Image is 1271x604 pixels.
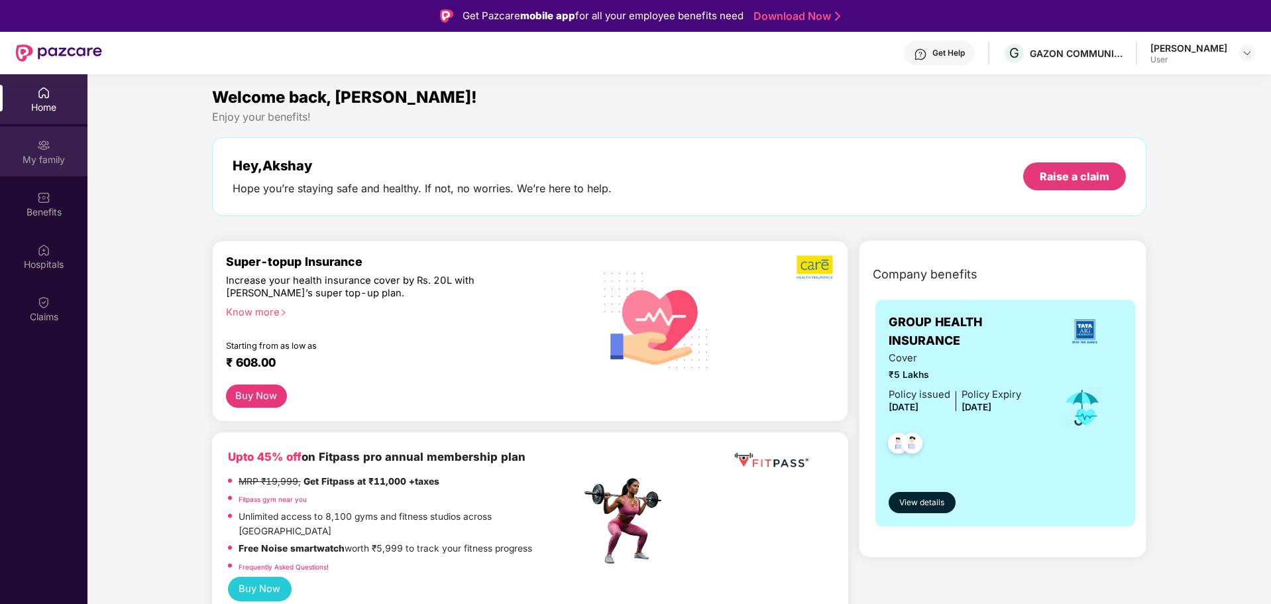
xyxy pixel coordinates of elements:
[226,306,573,316] div: Know more
[226,274,524,300] div: Increase your health insurance cover by Rs. 20L with [PERSON_NAME]’s super top-up plan.
[962,387,1021,402] div: Policy Expiry
[280,309,287,316] span: right
[797,255,834,280] img: b5dec4f62d2307b9de63beb79f102df3.png
[239,543,345,554] strong: Free Noise smartwatch
[37,139,50,152] img: svg+xml;base64,PHN2ZyB3aWR0aD0iMjAiIGhlaWdodD0iMjAiIHZpZXdCb3g9IjAgMCAyMCAyMCIgZmlsbD0ibm9uZSIgeG...
[226,341,525,350] div: Starting from as low as
[228,450,302,463] b: Upto 45% off
[226,355,568,371] div: ₹ 608.00
[37,243,50,257] img: svg+xml;base64,PHN2ZyBpZD0iSG9zcGl0YWxzIiB4bWxucz0iaHR0cDovL3d3dy53My5vcmcvMjAwMC9zdmciIHdpZHRoPS...
[1150,54,1227,65] div: User
[16,44,102,62] img: New Pazcare Logo
[1040,169,1109,184] div: Raise a claim
[1242,48,1252,58] img: svg+xml;base64,PHN2ZyBpZD0iRHJvcGRvd24tMzJ4MzIiIHhtbG5zPSJodHRwOi8vd3d3LnczLm9yZy8yMDAwL3N2ZyIgd2...
[228,450,525,463] b: on Fitpass pro annual membership plan
[1067,314,1103,349] img: insurerLogo
[233,158,612,174] div: Hey, Akshay
[899,497,944,509] span: View details
[593,255,720,384] img: svg+xml;base64,PHN2ZyB4bWxucz0iaHR0cDovL3d3dy53My5vcmcvMjAwMC9zdmciIHhtbG5zOnhsaW5rPSJodHRwOi8vd3...
[304,476,439,487] strong: Get Fitpass at ₹11,000 +taxes
[239,542,532,556] p: worth ₹5,999 to track your fitness progress
[889,313,1047,351] span: GROUP HEALTH INSURANCE
[873,265,977,284] span: Company benefits
[962,402,991,412] span: [DATE]
[889,387,950,402] div: Policy issued
[1150,42,1227,54] div: [PERSON_NAME]
[580,475,673,568] img: fpp.png
[889,402,918,412] span: [DATE]
[239,495,307,503] a: Fitpass gym near you
[882,429,914,461] img: svg+xml;base64,PHN2ZyB4bWxucz0iaHR0cDovL3d3dy53My5vcmcvMjAwMC9zdmciIHdpZHRoPSI0OC45NDMiIGhlaWdodD...
[835,9,840,23] img: Stroke
[732,448,811,473] img: fppp.png
[896,429,928,461] img: svg+xml;base64,PHN2ZyB4bWxucz0iaHR0cDovL3d3dy53My5vcmcvMjAwMC9zdmciIHdpZHRoPSI0OC45NDMiIGhlaWdodD...
[37,191,50,204] img: svg+xml;base64,PHN2ZyBpZD0iQmVuZWZpdHMiIHhtbG5zPSJodHRwOi8vd3d3LnczLm9yZy8yMDAwL3N2ZyIgd2lkdGg9Ij...
[932,48,965,58] div: Get Help
[1061,386,1104,430] img: icon
[212,110,1147,124] div: Enjoy your benefits!
[226,255,581,269] div: Super-topup Insurance
[226,385,287,408] button: Buy Now
[889,368,1021,383] span: ₹5 Lakhs
[212,88,477,107] span: Welcome back, [PERSON_NAME]!
[233,182,612,196] div: Hope you’re staying safe and healthy. If not, no worries. We’re here to help.
[37,86,50,99] img: svg+xml;base64,PHN2ZyBpZD0iSG9tZSIgeG1sbnM9Imh0dHA6Ly93d3cudzMub3JnLzIwMDAvc3ZnIiB3aWR0aD0iMjAiIG...
[753,9,836,23] a: Download Now
[889,492,956,513] button: View details
[520,9,575,22] strong: mobile app
[228,577,292,601] button: Buy Now
[239,563,329,571] a: Frequently Asked Questions!
[37,296,50,309] img: svg+xml;base64,PHN2ZyBpZD0iQ2xhaW0iIHhtbG5zPSJodHRwOi8vd3d3LnczLm9yZy8yMDAwL3N2ZyIgd2lkdGg9IjIwIi...
[889,351,1021,366] span: Cover
[463,8,744,24] div: Get Pazcare for all your employee benefits need
[239,476,301,487] del: MRP ₹19,999,
[914,48,927,61] img: svg+xml;base64,PHN2ZyBpZD0iSGVscC0zMngzMiIgeG1sbnM9Imh0dHA6Ly93d3cudzMub3JnLzIwMDAvc3ZnIiB3aWR0aD...
[1009,45,1019,61] span: G
[239,510,580,538] p: Unlimited access to 8,100 gyms and fitness studios across [GEOGRAPHIC_DATA]
[1030,47,1123,60] div: GAZON COMMUNICATIONS INDIA LIMITED
[440,9,453,23] img: Logo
